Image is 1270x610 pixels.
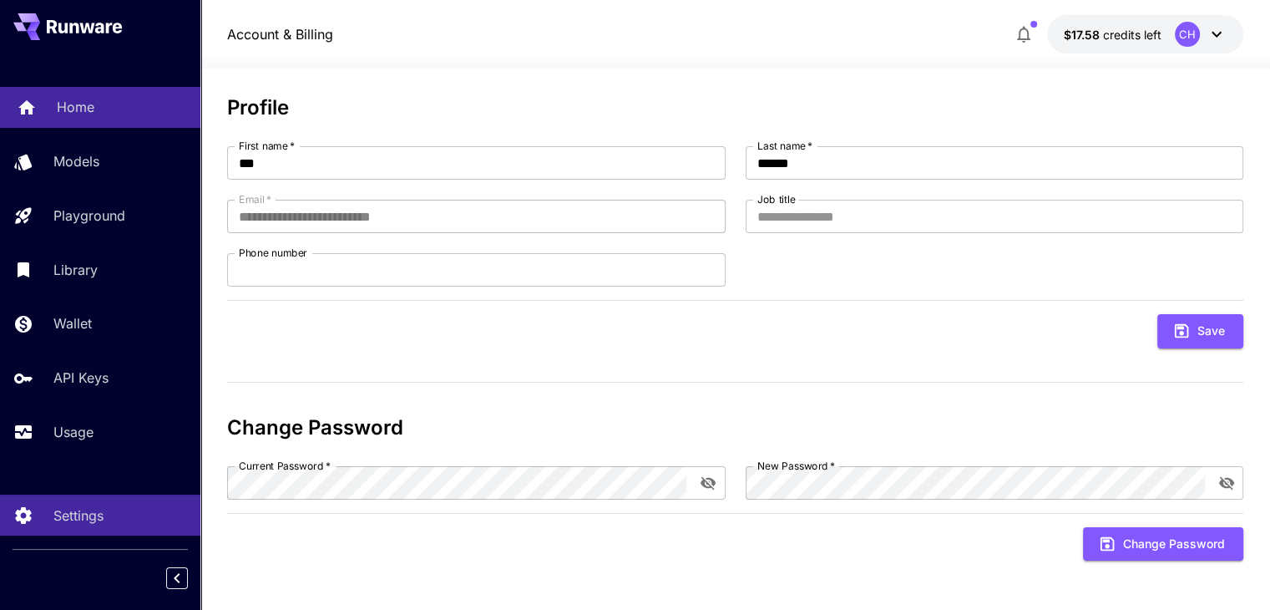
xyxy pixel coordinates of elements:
[239,459,331,473] label: Current Password
[53,313,92,333] p: Wallet
[53,260,98,280] p: Library
[53,368,109,388] p: API Keys
[227,96,1243,119] h3: Profile
[1175,22,1200,47] div: CH
[239,139,295,153] label: First name
[57,97,94,117] p: Home
[1157,314,1243,348] button: Save
[757,192,796,206] label: Job title
[1212,468,1242,498] button: toggle password visibility
[227,416,1243,440] h3: Change Password
[1187,530,1270,610] iframe: Chat Widget
[757,139,812,153] label: Last name
[1083,527,1243,562] button: Change Password
[53,422,94,442] p: Usage
[227,24,333,44] nav: breadcrumb
[53,151,99,171] p: Models
[53,206,125,226] p: Playground
[239,246,307,260] label: Phone number
[227,24,333,44] a: Account & Billing
[693,468,723,498] button: toggle password visibility
[179,563,200,593] div: Collapse sidebar
[1064,28,1103,42] span: $17.58
[1103,28,1161,42] span: credits left
[1064,26,1161,43] div: $17.5816
[166,567,188,589] button: Collapse sidebar
[1047,15,1243,53] button: $17.5816CH
[53,506,104,526] p: Settings
[239,192,271,206] label: Email
[757,459,835,473] label: New Password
